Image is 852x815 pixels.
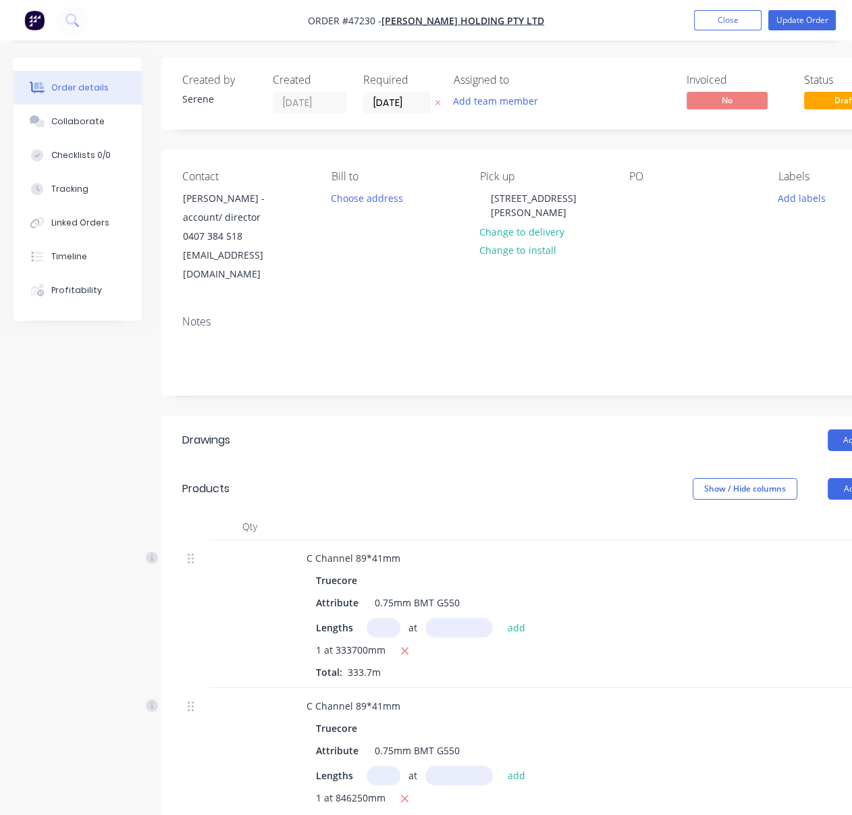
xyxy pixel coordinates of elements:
[51,251,87,263] div: Timeline
[182,92,257,106] div: Serene
[687,74,788,86] div: Invoiced
[501,766,533,784] button: add
[182,170,310,183] div: Contact
[363,74,437,86] div: Required
[209,513,290,540] div: Qty
[694,10,762,30] button: Close
[316,718,363,738] div: Truecore
[51,82,109,94] div: Order details
[316,571,363,590] div: Truecore
[311,593,364,612] div: Attribute
[369,741,465,760] div: 0.75mm BMT G550
[14,105,142,138] button: Collaborate
[369,593,465,612] div: 0.75mm BMT G550
[770,188,832,207] button: Add labels
[342,666,386,679] span: 333.7m
[480,170,608,183] div: Pick up
[14,206,142,240] button: Linked Orders
[14,172,142,206] button: Tracking
[14,138,142,172] button: Checklists 0/0
[308,14,381,27] span: Order #47230 -
[323,188,410,207] button: Choose address
[454,92,545,110] button: Add team member
[768,10,836,30] button: Update Order
[51,149,111,161] div: Checklists 0/0
[183,246,295,284] div: [EMAIL_ADDRESS][DOMAIN_NAME]
[183,189,295,227] div: [PERSON_NAME] - account/ director
[296,548,411,568] div: C Channel 89*41mm
[316,621,353,635] span: Lengths
[316,791,385,808] span: 1 at 846250mm
[316,666,342,679] span: Total:
[182,74,257,86] div: Created by
[381,14,544,27] a: [PERSON_NAME] Holding Pty Ltd
[182,481,230,497] div: Products
[14,240,142,273] button: Timeline
[311,741,364,760] div: Attribute
[182,432,230,448] div: Drawings
[316,768,353,783] span: Lengths
[24,10,45,30] img: Factory
[473,241,563,259] button: Change to install
[51,183,88,195] div: Tracking
[446,92,545,110] button: Add team member
[183,227,295,246] div: 0407 384 518
[408,621,417,635] span: at
[296,696,411,716] div: C Channel 89*41mm
[408,768,417,783] span: at
[687,92,768,109] span: No
[331,170,459,183] div: Bill to
[171,188,307,284] div: [PERSON_NAME] - account/ director0407 384 518[EMAIL_ADDRESS][DOMAIN_NAME]
[273,74,347,86] div: Created
[14,273,142,307] button: Profitability
[629,170,757,183] div: PO
[454,74,589,86] div: Assigned to
[480,188,608,222] div: [STREET_ADDRESS][PERSON_NAME]
[14,71,142,105] button: Order details
[51,217,109,229] div: Linked Orders
[501,618,533,636] button: add
[51,115,105,128] div: Collaborate
[316,643,385,660] span: 1 at 333700mm
[51,284,102,296] div: Profitability
[473,222,571,240] button: Change to delivery
[693,478,797,500] button: Show / Hide columns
